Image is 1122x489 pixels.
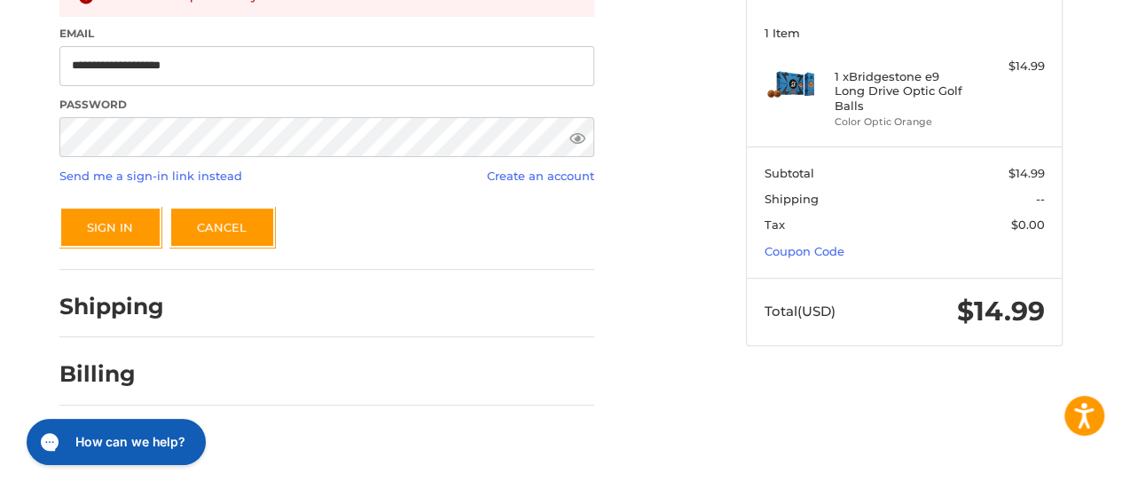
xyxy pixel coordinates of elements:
[487,169,594,183] a: Create an account
[765,303,836,319] span: Total (USD)
[169,207,275,248] a: Cancel
[957,295,1045,327] span: $14.99
[59,169,242,183] a: Send me a sign-in link instead
[1011,217,1045,232] span: $0.00
[18,413,211,471] iframe: Gorgias live chat messenger
[765,192,819,206] span: Shipping
[59,26,594,42] label: Email
[1008,166,1045,180] span: $14.99
[59,207,161,248] button: Sign In
[59,360,163,388] h2: Billing
[975,58,1045,75] div: $14.99
[835,114,970,130] li: Color Optic Orange
[1036,192,1045,206] span: --
[835,69,970,113] h4: 1 x Bridgestone e9 Long Drive Optic Golf Balls
[765,244,844,258] a: Coupon Code
[765,217,785,232] span: Tax
[59,293,164,320] h2: Shipping
[59,97,594,113] label: Password
[765,166,814,180] span: Subtotal
[765,26,1045,40] h3: 1 Item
